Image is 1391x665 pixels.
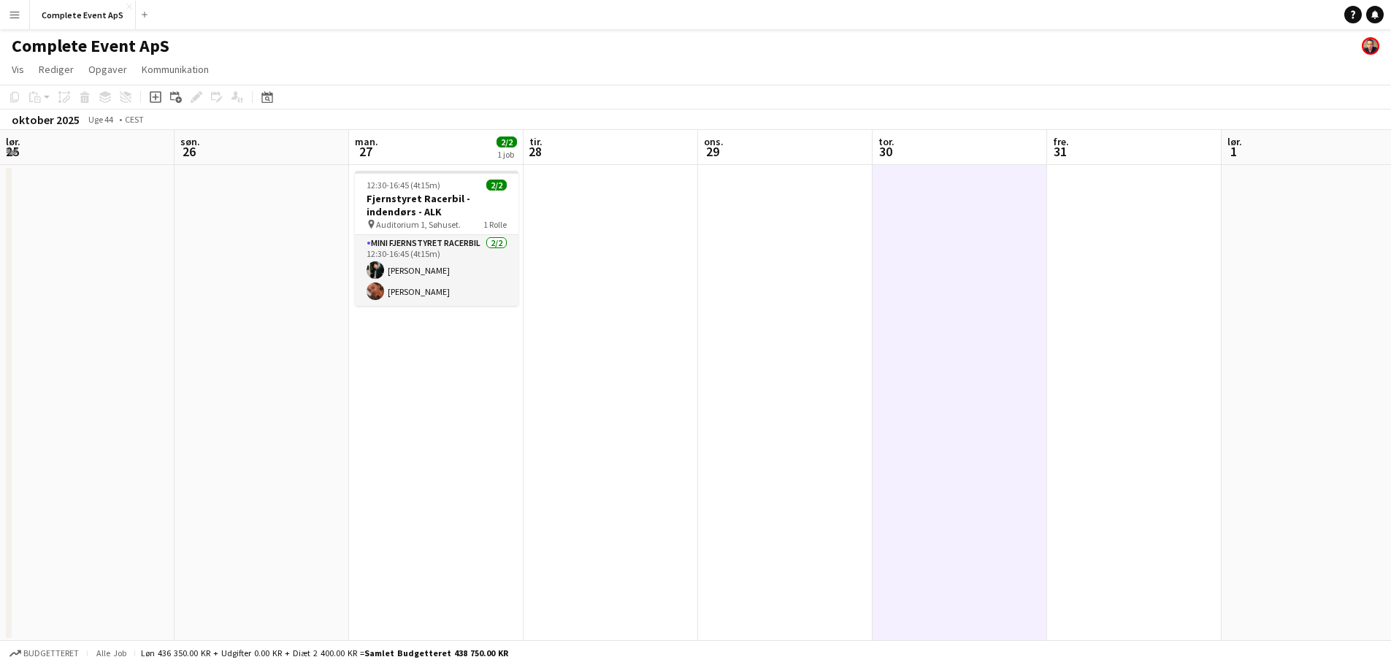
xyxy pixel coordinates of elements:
span: 12:30-16:45 (4t15m) [367,180,440,191]
h1: Complete Event ApS [12,35,169,57]
span: man. [355,135,378,148]
span: ons. [704,135,724,148]
span: lør. [1227,135,1242,148]
button: Complete Event ApS [30,1,136,29]
span: Vis [12,63,24,76]
a: Rediger [33,60,80,79]
span: søn. [180,135,200,148]
app-card-role: Mini Fjernstyret Racerbil2/212:30-16:45 (4t15m)[PERSON_NAME][PERSON_NAME] [355,235,518,306]
div: oktober 2025 [12,112,80,127]
span: 2/2 [497,137,517,147]
span: 30 [876,143,894,160]
a: Vis [6,60,30,79]
span: Opgaver [88,63,127,76]
span: 1 [1225,143,1242,160]
span: 26 [178,143,200,160]
div: Løn 436 350.00 KR + Udgifter 0.00 KR + Diæt 2 400.00 KR = [141,647,508,658]
span: 27 [353,143,378,160]
span: tir. [529,135,543,148]
span: Rediger [39,63,74,76]
span: 25 [4,143,20,160]
span: 28 [527,143,543,160]
span: Uge 44 [83,114,119,125]
a: Kommunikation [136,60,215,79]
span: Alle job [93,647,129,658]
span: 1 Rolle [483,219,507,230]
span: 2/2 [486,180,507,191]
span: tor. [878,135,894,148]
span: Auditorium 1, Søhuset. [376,219,461,230]
span: Budgetteret [23,648,79,658]
div: 1 job [497,149,516,160]
button: Budgetteret [7,645,81,661]
span: Samlet budgetteret 438 750.00 KR [364,647,508,658]
span: 31 [1051,143,1069,160]
span: lør. [6,135,20,148]
h3: Fjernstyret Racerbil - indendørs - ALK [355,192,518,218]
span: 29 [702,143,724,160]
app-job-card: 12:30-16:45 (4t15m)2/2Fjernstyret Racerbil - indendørs - ALK Auditorium 1, Søhuset.1 RolleMini Fj... [355,171,518,306]
app-user-avatar: Christian Brøckner [1362,37,1379,55]
span: Kommunikation [142,63,209,76]
span: fre. [1053,135,1069,148]
a: Opgaver [83,60,133,79]
div: CEST [125,114,144,125]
